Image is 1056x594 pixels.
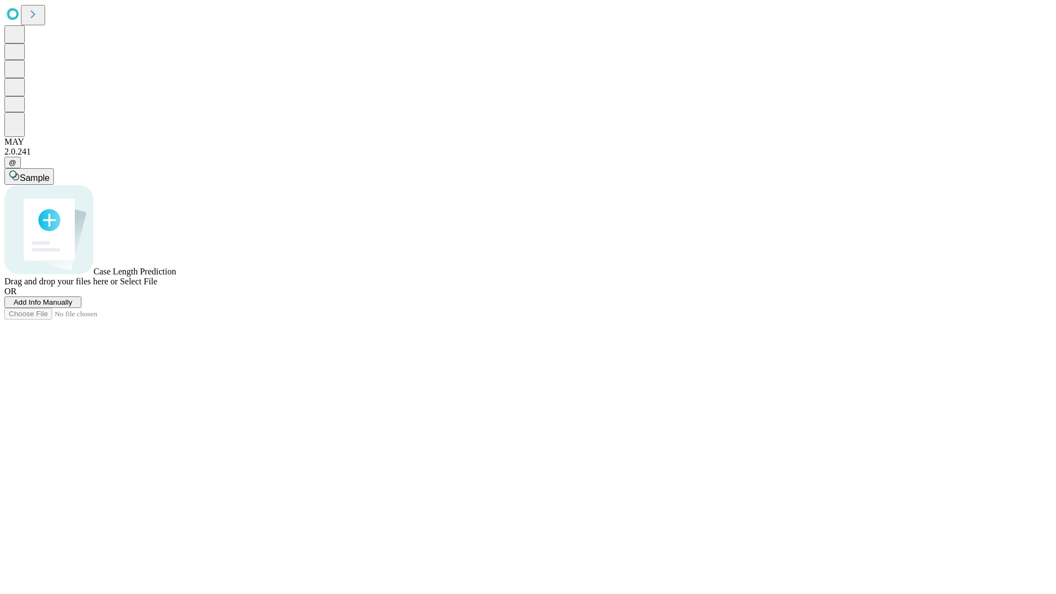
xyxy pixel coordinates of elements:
span: Select File [120,277,157,286]
span: Case Length Prediction [94,267,176,276]
span: Add Info Manually [14,298,73,306]
span: @ [9,158,16,167]
span: Drag and drop your files here or [4,277,118,286]
button: @ [4,157,21,168]
span: Sample [20,173,50,183]
button: Sample [4,168,54,185]
button: Add Info Manually [4,296,81,308]
div: MAY [4,137,1052,147]
div: 2.0.241 [4,147,1052,157]
span: OR [4,287,16,296]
